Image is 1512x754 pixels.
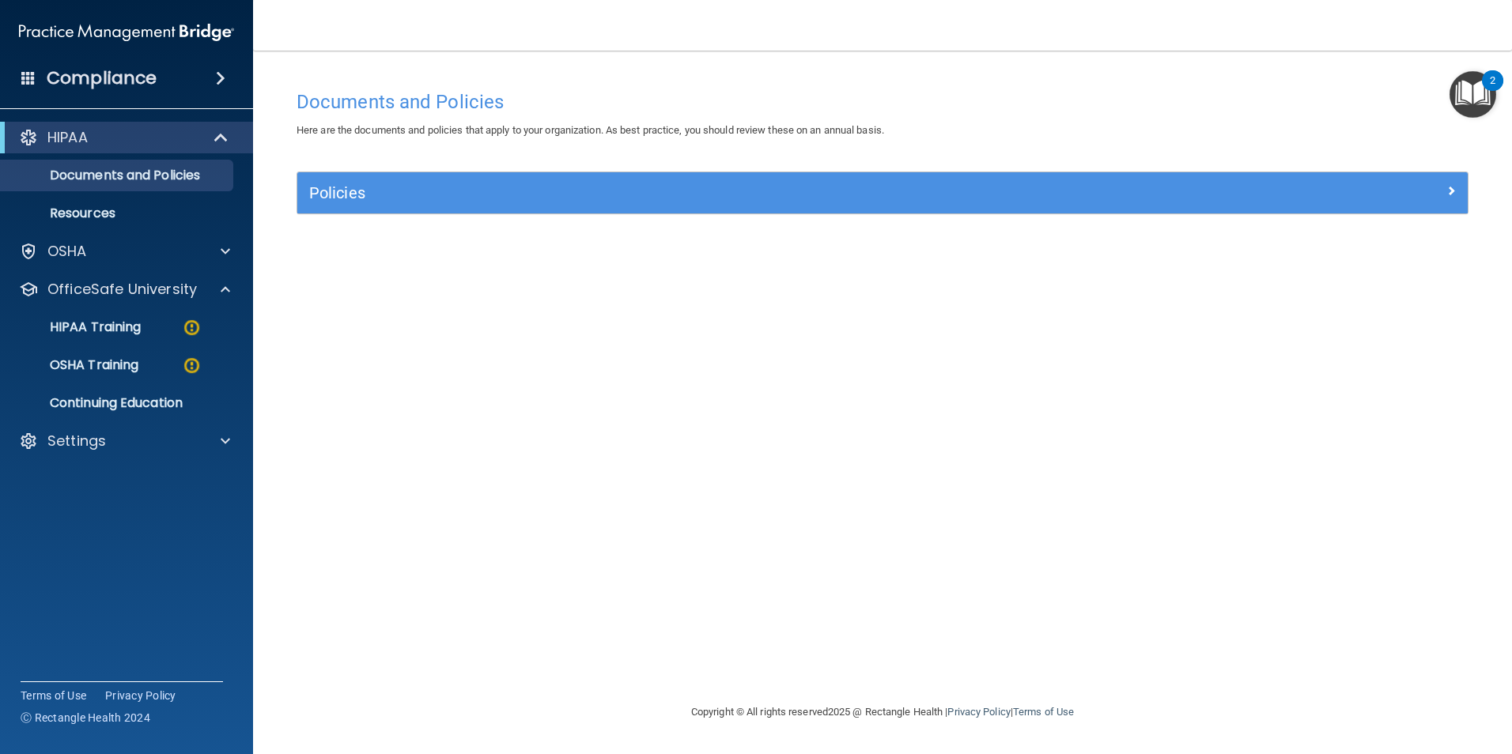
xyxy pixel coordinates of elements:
[21,688,86,703] a: Terms of Use
[19,280,230,299] a: OfficeSafe University
[947,706,1010,718] a: Privacy Policy
[10,319,141,335] p: HIPAA Training
[182,318,202,337] img: warning-circle.0cc9ac19.png
[47,242,87,261] p: OSHA
[297,92,1469,112] h4: Documents and Policies
[1238,642,1493,705] iframe: Drift Widget Chat Controller
[10,168,226,183] p: Documents and Policies
[19,17,234,48] img: PMB logo
[1450,71,1496,118] button: Open Resource Center, 2 new notifications
[10,395,226,411] p: Continuing Education
[105,688,176,703] a: Privacy Policy
[19,128,229,147] a: HIPAA
[47,128,88,147] p: HIPAA
[1490,81,1495,101] div: 2
[19,432,230,451] a: Settings
[182,356,202,375] img: warning-circle.0cc9ac19.png
[309,180,1456,205] a: Policies
[47,280,197,299] p: OfficeSafe University
[47,432,106,451] p: Settings
[309,184,1163,202] h5: Policies
[1013,706,1074,718] a: Terms of Use
[10,357,138,373] p: OSHA Training
[594,687,1171,737] div: Copyright © All rights reserved 2025 @ Rectangle Health | |
[47,67,157,89] h4: Compliance
[297,124,884,136] span: Here are the documents and policies that apply to your organization. As best practice, you should...
[10,205,226,221] p: Resources
[19,242,230,261] a: OSHA
[21,710,150,726] span: Ⓒ Rectangle Health 2024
